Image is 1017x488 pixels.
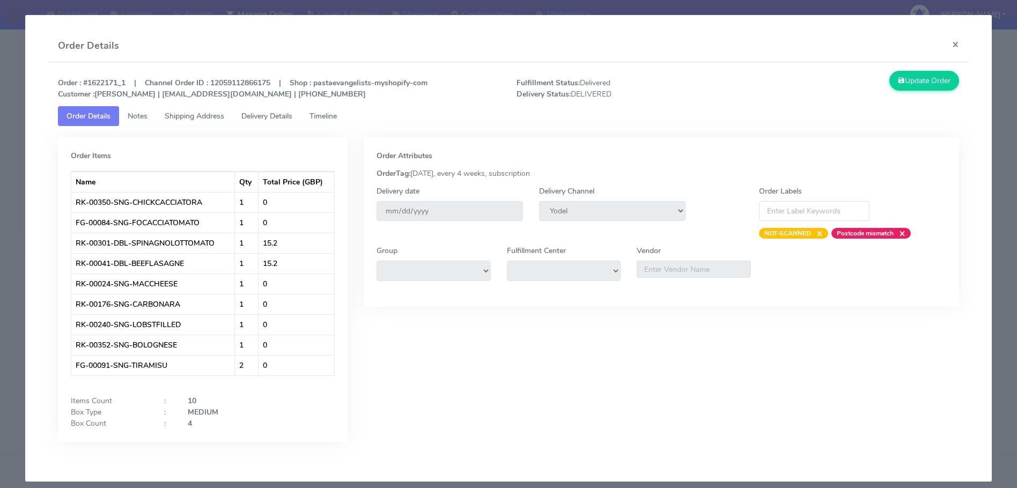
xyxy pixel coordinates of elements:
[71,192,234,212] td: RK-00350-SNG-CHICKCACCIATORA
[71,355,234,375] td: FG-00091-SNG-TIRAMISU
[259,172,334,192] th: Total Price (GBP)
[309,111,337,121] span: Timeline
[811,228,823,239] span: ×
[188,407,218,417] strong: MEDIUM
[259,355,334,375] td: 0
[759,201,869,221] input: Enter Label Keywords
[156,406,179,418] div: :
[71,233,234,253] td: RK-00301-DBL-SPINAGNOLOTTOMATO
[837,229,894,238] strong: Postcode mismatch
[71,253,234,273] td: RK-00041-DBL-BEEFLASAGNE
[63,418,156,429] div: Box Count
[235,233,259,253] td: 1
[188,418,192,428] strong: 4
[539,186,594,197] label: Delivery Channel
[63,406,156,418] div: Box Type
[235,355,259,375] td: 2
[259,233,334,253] td: 15.2
[759,186,802,197] label: Order Labels
[235,294,259,314] td: 1
[188,396,196,406] strong: 10
[259,253,334,273] td: 15.2
[889,71,959,91] button: Update Order
[71,294,234,314] td: RK-00176-SNG-CARBONARA
[377,151,432,161] strong: Order Attributes
[508,77,738,100] span: Delivered DELIVERED
[235,273,259,294] td: 1
[369,168,954,179] div: [DATE], every 4 weeks, subscription
[128,111,148,121] span: Notes
[259,294,334,314] td: 0
[259,273,334,294] td: 0
[71,335,234,355] td: RK-00352-SNG-BOLOGNESE
[517,78,580,88] strong: Fulfillment Status:
[58,39,119,53] h4: Order Details
[156,418,179,429] div: :
[71,151,111,161] strong: Order Items
[944,30,968,58] button: Close
[235,314,259,335] td: 1
[58,106,959,126] ul: Tabs
[235,172,259,192] th: Qty
[507,245,566,256] label: Fulfillment Center
[58,78,428,99] strong: Order : #1622171_1 | Channel Order ID : 12059112866175 | Shop : pastaevangelists-myshopify-com [P...
[377,186,419,197] label: Delivery date
[63,395,156,406] div: Items Count
[235,335,259,355] td: 1
[71,212,234,233] td: FG-00084-SNG-FOCACCIATOMATO
[259,192,334,212] td: 0
[71,314,234,335] td: RK-00240-SNG-LOBSTFILLED
[764,229,811,238] strong: NOT-SCANNED
[67,111,110,121] span: Order Details
[235,212,259,233] td: 1
[235,192,259,212] td: 1
[259,335,334,355] td: 0
[377,245,397,256] label: Group
[71,172,234,192] th: Name
[71,273,234,294] td: RK-00024-SNG-MACCHEESE
[637,261,751,278] input: Enter Vendor Name
[259,314,334,335] td: 0
[517,89,571,99] strong: Delivery Status:
[165,111,224,121] span: Shipping Address
[259,212,334,233] td: 0
[235,253,259,273] td: 1
[241,111,292,121] span: Delivery Details
[58,89,94,99] strong: Customer :
[894,228,905,239] span: ×
[156,395,179,406] div: :
[637,245,661,256] label: Vendor
[377,168,410,179] strong: OrderTag:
